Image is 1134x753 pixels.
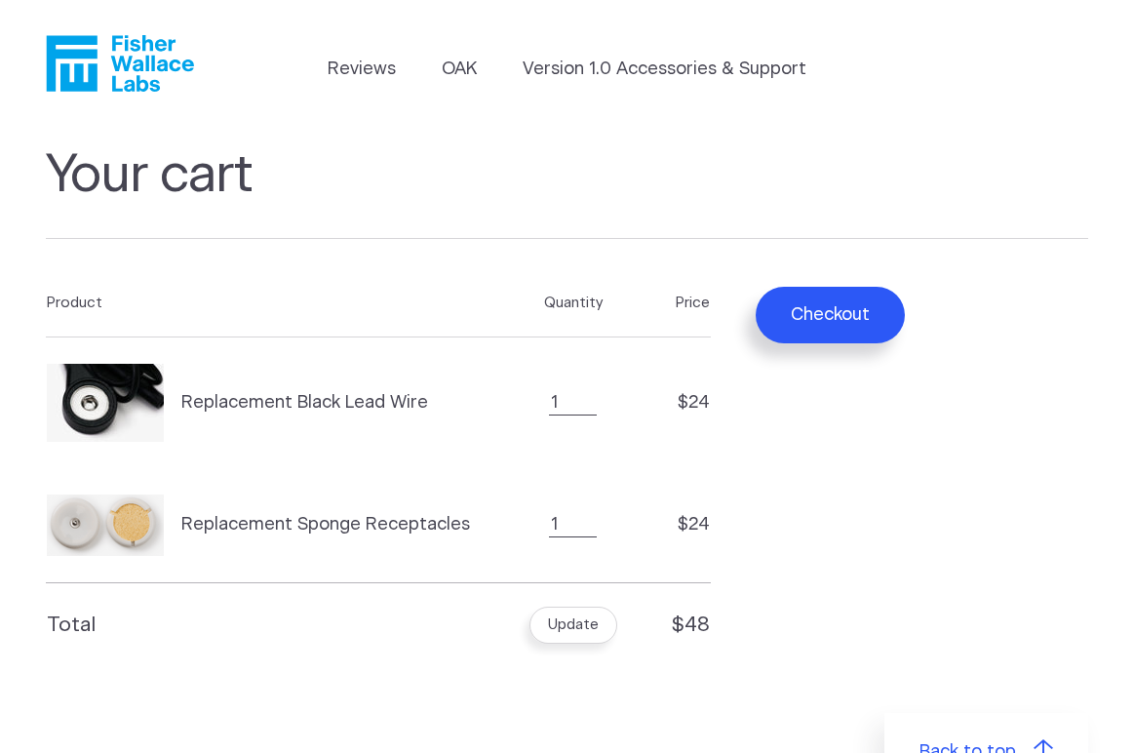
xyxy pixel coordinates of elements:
[645,583,711,666] td: $48
[47,495,476,556] a: Replacement Sponge Receptacles
[47,364,476,442] a: Replacement Black Lead Wire
[529,607,617,644] button: Update
[645,468,711,583] td: $24
[502,269,645,337] th: Quantity
[181,390,428,416] span: Replacement Black Lead Wire
[523,57,806,83] a: Version 1.0 Accessories & Support
[645,269,711,337] th: Price
[46,583,502,666] th: Total
[645,337,711,469] td: $24
[181,512,470,538] span: Replacement Sponge Receptacles
[756,287,905,343] button: Checkout
[442,57,477,83] a: OAK
[328,57,396,83] a: Reviews
[46,269,502,337] th: Product
[46,144,1089,239] h1: Your cart
[46,35,194,92] a: Fisher Wallace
